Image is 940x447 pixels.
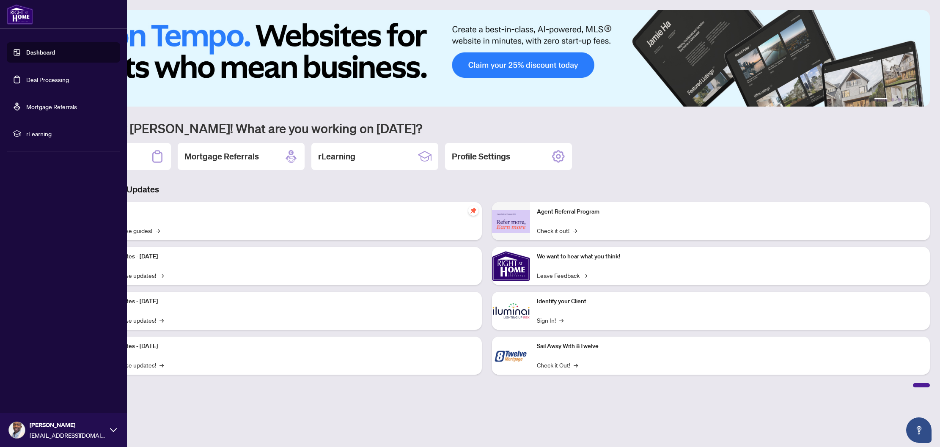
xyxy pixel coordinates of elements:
button: 4 [904,98,908,101]
p: Agent Referral Program [537,207,923,217]
img: Identify your Client [492,292,530,330]
button: 2 [891,98,894,101]
span: rLearning [26,129,114,138]
img: We want to hear what you think! [492,247,530,285]
h3: Brokerage & Industry Updates [44,184,930,195]
a: Check it Out!→ [537,360,578,370]
a: Dashboard [26,49,55,56]
button: 6 [918,98,921,101]
p: Self-Help [89,207,475,217]
span: → [559,315,563,325]
span: → [583,271,587,280]
img: Agent Referral Program [492,210,530,233]
p: We want to hear what you think! [537,252,923,261]
img: Sail Away With 8Twelve [492,337,530,375]
a: Deal Processing [26,76,69,83]
button: 3 [898,98,901,101]
p: Platform Updates - [DATE] [89,342,475,351]
span: → [574,360,578,370]
span: → [156,226,160,235]
p: Platform Updates - [DATE] [89,252,475,261]
span: [PERSON_NAME] [30,420,106,430]
span: → [573,226,577,235]
h2: Mortgage Referrals [184,151,259,162]
a: Mortgage Referrals [26,103,77,110]
span: pushpin [468,206,478,216]
p: Sail Away With 8Twelve [537,342,923,351]
a: Sign In!→ [537,315,563,325]
h1: Welcome back [PERSON_NAME]! What are you working on [DATE]? [44,120,930,136]
span: → [159,315,164,325]
button: Open asap [906,417,932,443]
h2: rLearning [318,151,355,162]
button: 5 [911,98,915,101]
img: Slide 0 [44,10,930,107]
span: [EMAIL_ADDRESS][DOMAIN_NAME] [30,431,106,440]
h2: Profile Settings [452,151,510,162]
button: 1 [874,98,888,101]
a: Leave Feedback→ [537,271,587,280]
a: Check it out!→ [537,226,577,235]
span: → [159,271,164,280]
p: Identify your Client [537,297,923,306]
img: logo [7,4,33,25]
img: Profile Icon [9,422,25,438]
p: Platform Updates - [DATE] [89,297,475,306]
span: → [159,360,164,370]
